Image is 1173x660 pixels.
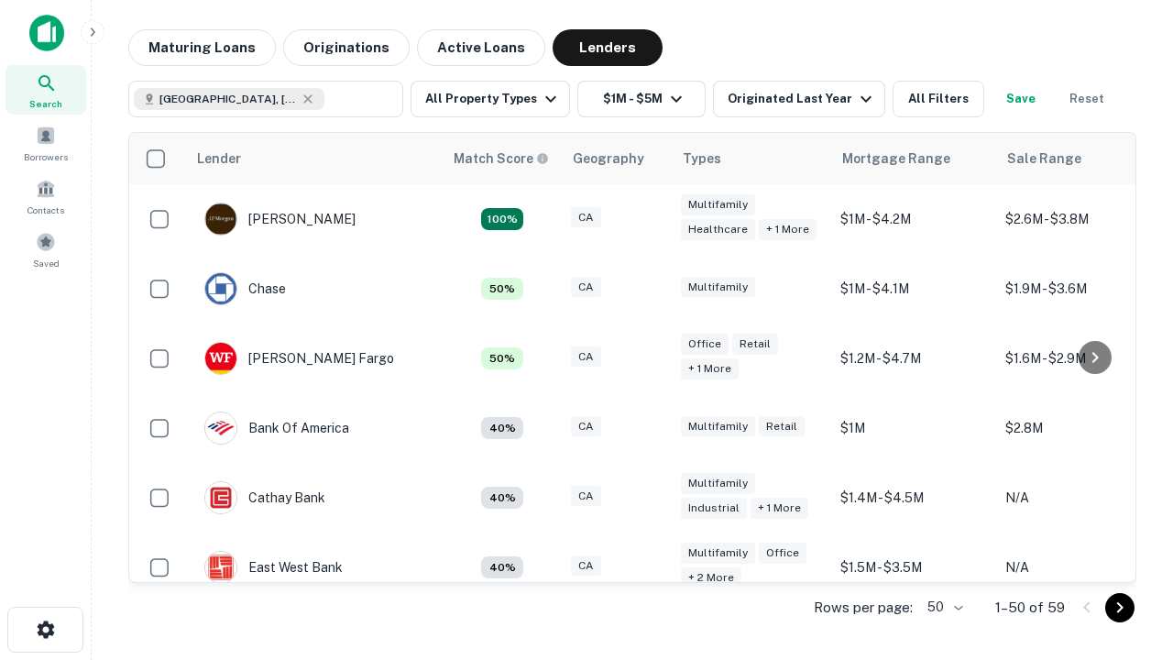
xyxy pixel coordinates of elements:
[571,486,601,507] div: CA
[205,482,236,513] img: picture
[683,148,721,170] div: Types
[205,273,236,304] img: picture
[5,118,86,168] a: Borrowers
[204,203,356,236] div: [PERSON_NAME]
[283,29,410,66] button: Originations
[831,254,996,324] td: $1M - $4.1M
[831,393,996,463] td: $1M
[995,597,1065,619] p: 1–50 of 59
[842,148,950,170] div: Mortgage Range
[1007,148,1081,170] div: Sale Range
[577,81,706,117] button: $1M - $5M
[562,133,672,184] th: Geography
[411,81,570,117] button: All Property Types
[204,412,349,445] div: Bank Of America
[681,194,755,215] div: Multifamily
[481,417,523,439] div: Matching Properties: 4, hasApolloMatch: undefined
[920,594,966,621] div: 50
[186,133,443,184] th: Lender
[681,473,755,494] div: Multifamily
[573,148,644,170] div: Geography
[814,597,913,619] p: Rows per page:
[27,203,64,217] span: Contacts
[204,551,343,584] div: East West Bank
[481,208,523,230] div: Matching Properties: 18, hasApolloMatch: undefined
[204,481,325,514] div: Cathay Bank
[996,393,1161,463] td: $2.8M
[996,133,1161,184] th: Sale Range
[197,148,241,170] div: Lender
[443,133,562,184] th: Capitalize uses an advanced AI algorithm to match your search with the best lender. The match sco...
[831,533,996,602] td: $1.5M - $3.5M
[893,81,984,117] button: All Filters
[205,552,236,583] img: picture
[481,487,523,509] div: Matching Properties: 4, hasApolloMatch: undefined
[681,416,755,437] div: Multifamily
[996,184,1161,254] td: $2.6M - $3.8M
[681,567,741,588] div: + 2 more
[417,29,545,66] button: Active Loans
[571,277,601,298] div: CA
[33,256,60,270] span: Saved
[992,81,1050,117] button: Save your search to get updates of matches that match your search criteria.
[5,171,86,221] a: Contacts
[571,207,601,228] div: CA
[5,225,86,274] a: Saved
[759,416,805,437] div: Retail
[204,342,394,375] div: [PERSON_NAME] Fargo
[759,219,817,240] div: + 1 more
[728,88,877,110] div: Originated Last Year
[831,324,996,393] td: $1.2M - $4.7M
[681,498,747,519] div: Industrial
[681,358,739,379] div: + 1 more
[128,29,276,66] button: Maturing Loans
[1081,455,1173,543] iframe: Chat Widget
[205,343,236,374] img: picture
[481,278,523,300] div: Matching Properties: 5, hasApolloMatch: undefined
[681,334,729,355] div: Office
[713,81,885,117] button: Originated Last Year
[204,272,286,305] div: Chase
[1058,81,1116,117] button: Reset
[672,133,831,184] th: Types
[454,148,545,169] h6: Match Score
[29,96,62,111] span: Search
[24,149,68,164] span: Borrowers
[681,219,755,240] div: Healthcare
[681,277,755,298] div: Multifamily
[831,184,996,254] td: $1M - $4.2M
[759,543,806,564] div: Office
[205,203,236,235] img: picture
[996,463,1161,533] td: N/A
[454,148,549,169] div: Capitalize uses an advanced AI algorithm to match your search with the best lender. The match sco...
[831,133,996,184] th: Mortgage Range
[205,412,236,444] img: picture
[29,15,64,51] img: capitalize-icon.png
[571,416,601,437] div: CA
[571,555,601,577] div: CA
[996,533,1161,602] td: N/A
[681,543,755,564] div: Multifamily
[5,65,86,115] a: Search
[996,254,1161,324] td: $1.9M - $3.6M
[831,463,996,533] td: $1.4M - $4.5M
[751,498,808,519] div: + 1 more
[481,347,523,369] div: Matching Properties: 5, hasApolloMatch: undefined
[732,334,778,355] div: Retail
[996,324,1161,393] td: $1.6M - $2.9M
[571,346,601,368] div: CA
[159,91,297,107] span: [GEOGRAPHIC_DATA], [GEOGRAPHIC_DATA], [GEOGRAPHIC_DATA]
[1105,593,1135,622] button: Go to next page
[553,29,663,66] button: Lenders
[481,556,523,578] div: Matching Properties: 4, hasApolloMatch: undefined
